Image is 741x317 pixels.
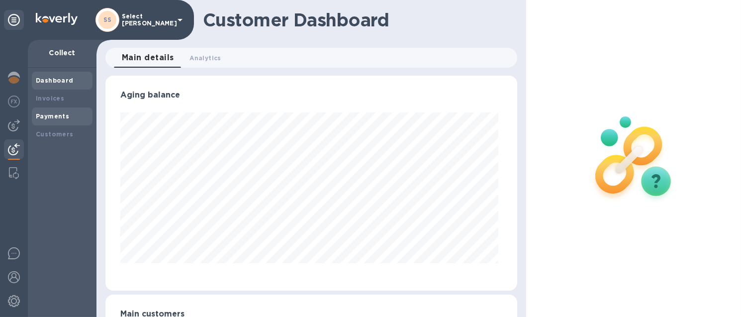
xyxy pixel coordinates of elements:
b: Customers [36,130,74,138]
b: Payments [36,112,69,120]
h3: Aging balance [120,91,502,100]
img: Logo [36,13,78,25]
b: SS [103,16,112,23]
span: Analytics [190,53,221,63]
span: Main details [122,51,174,65]
img: Foreign exchange [8,96,20,107]
div: Unpin categories [4,10,24,30]
b: Invoices [36,95,64,102]
h1: Customer Dashboard [203,9,510,30]
p: Select [PERSON_NAME] [122,13,172,27]
p: Collect [36,48,89,58]
b: Dashboard [36,77,74,84]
